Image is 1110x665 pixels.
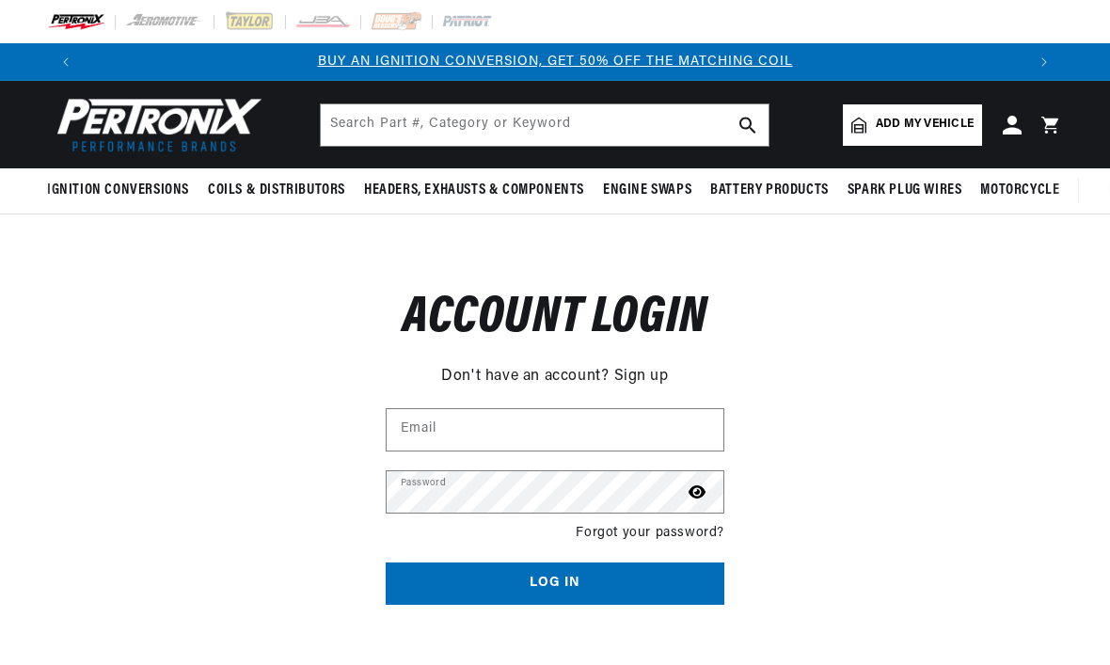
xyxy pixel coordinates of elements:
input: Email [387,409,723,451]
div: Don't have an account? [386,360,724,389]
span: Ignition Conversions [47,181,189,200]
button: Translation missing: en.sections.announcements.next_announcement [1025,43,1063,81]
span: Coils & Distributors [208,181,345,200]
span: Engine Swaps [603,181,691,200]
span: Battery Products [710,181,829,200]
button: Translation missing: en.sections.announcements.previous_announcement [47,43,85,81]
summary: Ignition Conversions [47,168,198,213]
img: Pertronix [47,92,263,157]
summary: Spark Plug Wires [838,168,972,213]
span: Spark Plug Wires [848,181,962,200]
summary: Engine Swaps [594,168,701,213]
a: BUY AN IGNITION CONVERSION, GET 50% OFF THE MATCHING COIL [318,55,793,69]
span: Headers, Exhausts & Components [364,181,584,200]
h1: Account login [386,297,724,341]
summary: Coils & Distributors [198,168,355,213]
a: Forgot your password? [576,523,724,544]
span: Add my vehicle [876,116,974,134]
span: Motorcycle [980,181,1059,200]
a: Add my vehicle [843,104,982,146]
button: search button [727,104,769,146]
summary: Headers, Exhausts & Components [355,168,594,213]
div: Announcement [85,52,1025,72]
div: 1 of 3 [85,52,1025,72]
a: Sign up [614,365,669,389]
summary: Battery Products [701,168,838,213]
input: Search Part #, Category or Keyword [321,104,769,146]
summary: Motorcycle [971,168,1069,213]
button: Log in [386,562,724,605]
